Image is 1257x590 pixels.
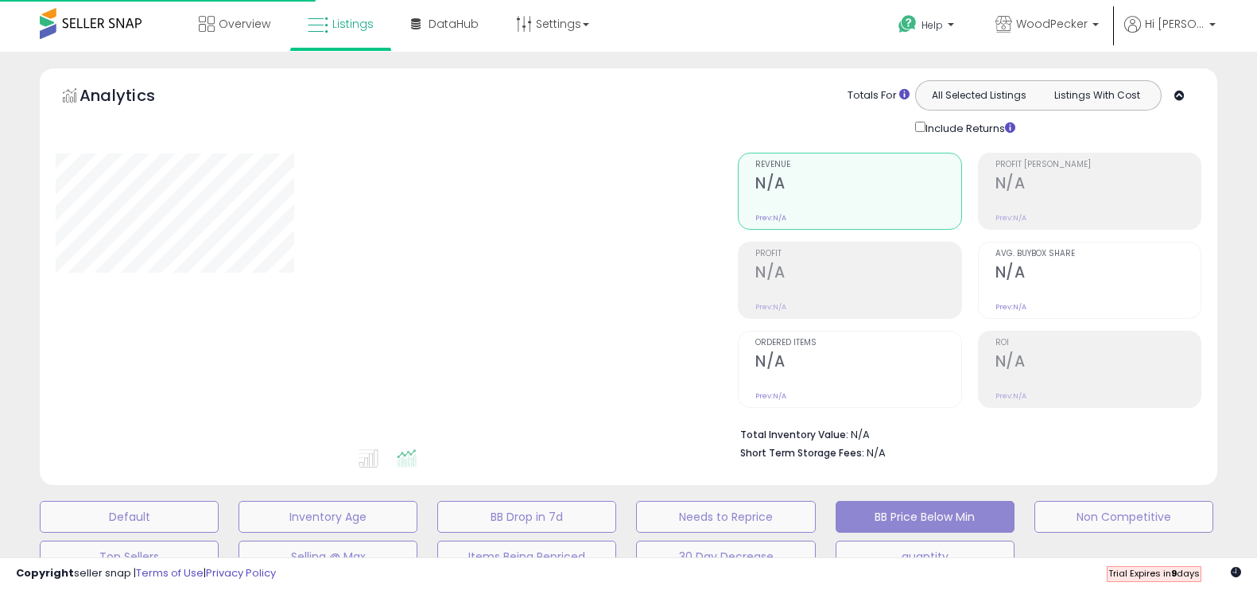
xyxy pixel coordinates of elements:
[16,566,276,581] div: seller snap | |
[836,541,1015,573] button: quantity
[740,428,848,441] b: Total Inventory Value:
[239,541,417,573] button: Selling @ Max
[1171,567,1177,580] b: 9
[206,565,276,580] a: Privacy Policy
[80,84,186,111] h5: Analytics
[740,424,1189,443] li: N/A
[1108,567,1200,580] span: Trial Expires in days
[867,445,886,460] span: N/A
[636,541,815,573] button: 30 Day Decrease
[636,501,815,533] button: Needs to Reprice
[429,16,479,32] span: DataHub
[437,541,616,573] button: Items Being Repriced
[40,501,219,533] button: Default
[219,16,270,32] span: Overview
[921,18,943,32] span: Help
[886,2,970,52] a: Help
[848,88,910,103] div: Totals For
[1016,16,1088,32] span: WoodPecker
[755,302,786,312] small: Prev: N/A
[332,16,374,32] span: Listings
[995,263,1201,285] h2: N/A
[755,352,960,374] h2: N/A
[40,541,219,573] button: Top Sellers
[239,501,417,533] button: Inventory Age
[1145,16,1205,32] span: Hi [PERSON_NAME]
[755,339,960,347] span: Ordered Items
[836,501,1015,533] button: BB Price Below Min
[755,174,960,196] h2: N/A
[995,339,1201,347] span: ROI
[755,263,960,285] h2: N/A
[903,118,1034,137] div: Include Returns
[995,250,1201,258] span: Avg. Buybox Share
[995,161,1201,169] span: Profit [PERSON_NAME]
[1124,16,1216,52] a: Hi [PERSON_NAME]
[755,250,960,258] span: Profit
[1038,85,1156,106] button: Listings With Cost
[995,174,1201,196] h2: N/A
[755,161,960,169] span: Revenue
[740,446,864,460] b: Short Term Storage Fees:
[995,302,1026,312] small: Prev: N/A
[995,391,1026,401] small: Prev: N/A
[995,352,1201,374] h2: N/A
[136,565,204,580] a: Terms of Use
[755,391,786,401] small: Prev: N/A
[437,501,616,533] button: BB Drop in 7d
[1034,501,1213,533] button: Non Competitive
[898,14,918,34] i: Get Help
[995,213,1026,223] small: Prev: N/A
[920,85,1038,106] button: All Selected Listings
[755,213,786,223] small: Prev: N/A
[16,565,74,580] strong: Copyright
